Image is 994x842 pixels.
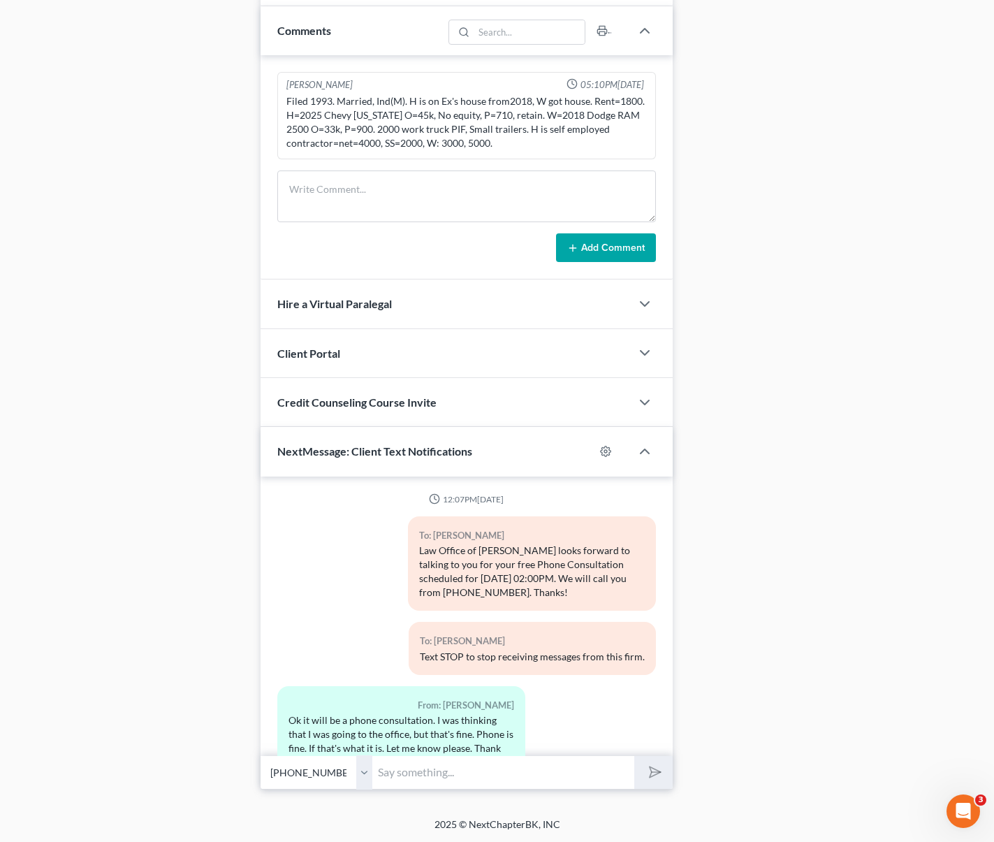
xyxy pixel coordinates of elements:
[277,444,472,458] span: NextMessage: Client Text Notifications
[947,794,980,828] iframe: Intercom live chat
[286,78,353,92] div: [PERSON_NAME]
[975,794,986,806] span: 3
[277,347,340,360] span: Client Portal
[288,713,514,769] div: Ok it will be a phone consultation. I was thinking that I was going to the office, but that's fin...
[420,633,645,649] div: To: [PERSON_NAME]
[372,755,634,790] input: Say something...
[277,493,656,505] div: 12:07PM[DATE]
[277,395,437,409] span: Credit Counseling Course Invite
[419,544,645,600] div: Law Office of [PERSON_NAME] looks forward to talking to you for your free Phone Consultation sche...
[419,528,645,544] div: To: [PERSON_NAME]
[288,697,514,713] div: From: [PERSON_NAME]
[420,650,645,664] div: Text STOP to stop receiving messages from this firm.
[277,24,331,37] span: Comments
[286,94,647,150] div: Filed 1993. Married, Ind(M). H is on Ex's house from2018, W got house. Rent=1800. H=2025 Chevy [U...
[474,20,585,44] input: Search...
[277,297,392,310] span: Hire a Virtual Paralegal
[556,233,656,263] button: Add Comment
[580,78,644,92] span: 05:10PM[DATE]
